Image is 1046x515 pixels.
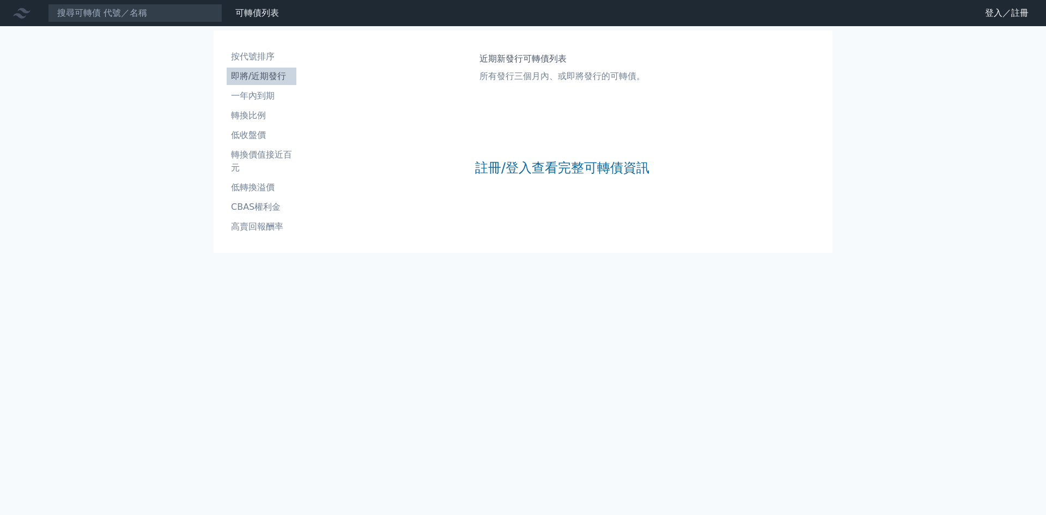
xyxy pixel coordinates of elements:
[227,87,296,105] a: 一年內到期
[227,126,296,144] a: 低收盤價
[227,109,296,122] li: 轉換比例
[475,159,649,177] a: 註冊/登入查看完整可轉債資訊
[227,68,296,85] a: 即將/近期發行
[227,220,296,233] li: 高賣回報酬率
[227,70,296,83] li: 即將/近期發行
[227,89,296,102] li: 一年內到期
[227,201,296,214] li: CBAS權利金
[227,107,296,124] a: 轉換比例
[235,8,279,18] a: 可轉債列表
[227,218,296,235] a: 高賣回報酬率
[227,129,296,142] li: 低收盤價
[227,179,296,196] a: 低轉換溢價
[227,146,296,177] a: 轉換價值接近百元
[227,148,296,174] li: 轉換價值接近百元
[227,198,296,216] a: CBAS權利金
[976,4,1037,22] a: 登入／註冊
[48,4,222,22] input: 搜尋可轉債 代號／名稱
[227,48,296,65] a: 按代號排序
[479,52,645,65] h1: 近期新發行可轉債列表
[227,50,296,63] li: 按代號排序
[479,70,645,83] p: 所有發行三個月內、或即將發行的可轉債。
[227,181,296,194] li: 低轉換溢價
